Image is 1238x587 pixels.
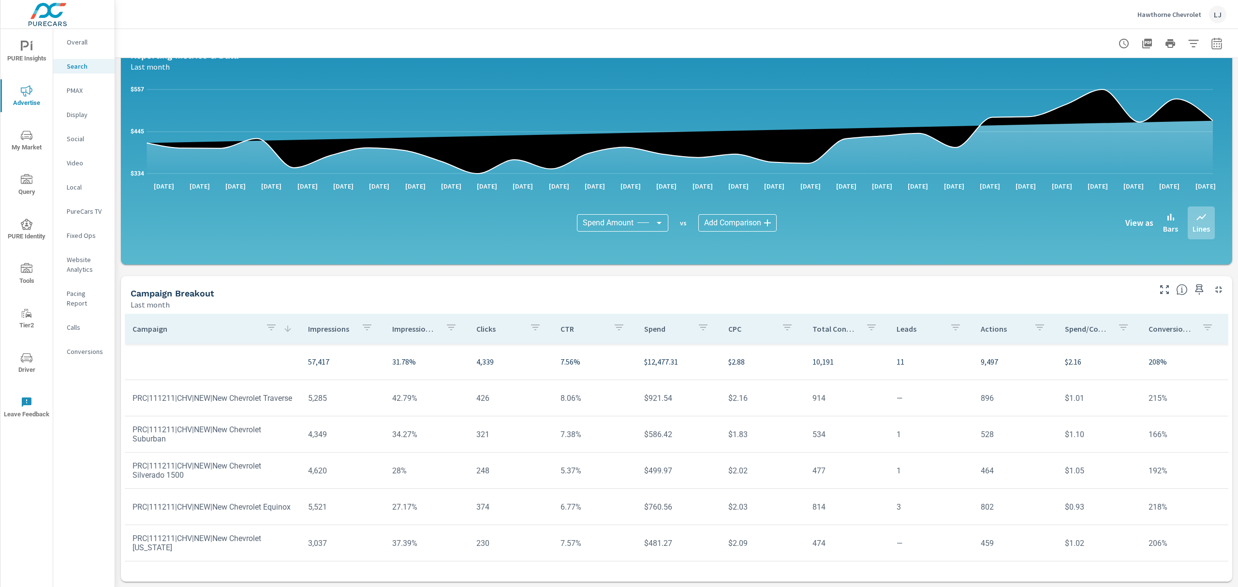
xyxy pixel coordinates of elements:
div: Spend Amount [577,214,668,232]
p: [DATE] [1009,181,1043,191]
p: Impression Share [392,324,438,334]
div: Add Comparison [698,214,777,232]
p: [DATE] [1081,181,1115,191]
td: — [889,386,973,411]
p: Campaign [133,324,258,334]
span: Add Comparison [704,218,761,228]
span: Save this to your personalized report [1192,282,1207,297]
p: vs [668,219,698,227]
td: $481.27 [636,531,721,556]
p: [DATE] [722,181,755,191]
div: Overall [53,35,115,49]
p: Clicks [476,324,522,334]
p: [DATE] [614,181,648,191]
p: Video [67,158,107,168]
td: 7.57% [553,531,637,556]
p: [DATE] [1045,181,1079,191]
p: [DATE] [183,181,217,191]
p: [DATE] [254,181,288,191]
span: Spend Amount [583,218,634,228]
p: 4,339 [476,356,545,367]
button: Minimize Widget [1211,282,1226,297]
p: Local [67,182,107,192]
td: $499.97 [636,458,721,483]
p: 9,497 [981,356,1049,367]
p: 208% [1149,356,1217,367]
p: Last month [131,61,170,73]
td: 206% [1141,531,1225,556]
div: Calls [53,320,115,335]
div: nav menu [0,29,53,429]
td: 5.37% [553,458,637,483]
td: 215% [1141,386,1225,411]
p: [DATE] [794,181,827,191]
div: Website Analytics [53,252,115,277]
p: [DATE] [434,181,468,191]
td: 34.27% [384,422,469,447]
p: [DATE] [291,181,324,191]
span: Leave Feedback [3,396,50,420]
p: CPC [728,324,774,334]
span: This is a summary of Search performance results by campaign. Each column can be sorted. [1176,284,1188,295]
div: Local [53,180,115,194]
p: Lines [1193,223,1210,235]
p: [DATE] [901,181,935,191]
td: 6.77% [553,495,637,519]
td: $2.16 [721,386,805,411]
p: Calls [67,323,107,332]
p: Conversion Rate [1149,324,1194,334]
p: Display [67,110,107,119]
p: [DATE] [649,181,683,191]
td: $1.02 [1057,531,1141,556]
p: Spend/Conversion [1065,324,1110,334]
p: Last month [131,299,170,310]
p: PureCars TV [67,206,107,216]
p: [DATE] [1117,181,1150,191]
div: Social [53,132,115,146]
td: 3,037 [300,531,384,556]
span: PURE Insights [3,41,50,64]
p: [DATE] [542,181,576,191]
span: Advertise [3,85,50,109]
td: 459 [973,531,1057,556]
td: $1.05 [1057,458,1141,483]
span: Tier2 [3,308,50,331]
button: Select Date Range [1207,34,1226,53]
p: [DATE] [973,181,1007,191]
p: Overall [67,37,107,47]
text: $557 [131,86,144,93]
td: $586.42 [636,422,721,447]
p: Social [67,134,107,144]
td: 192% [1141,458,1225,483]
td: 4,620 [300,458,384,483]
p: CTR [560,324,606,334]
td: 534 [805,422,889,447]
p: [DATE] [1189,181,1223,191]
p: 57,417 [308,356,377,367]
td: 474 [805,531,889,556]
p: 31.78% [392,356,461,367]
span: PURE Identity [3,219,50,242]
td: 8.06% [553,386,637,411]
td: PRC|111211|CHV|NEW|New Chevrolet Equinox [125,495,300,519]
p: [DATE] [757,181,791,191]
td: — [889,531,973,556]
td: 528 [973,422,1057,447]
p: 7.56% [560,356,629,367]
td: 28% [384,458,469,483]
td: PRC|111211|CHV|NEW|New Chevrolet Suburban [125,417,300,451]
td: 914 [805,386,889,411]
p: [DATE] [362,181,396,191]
p: 10,191 [812,356,881,367]
button: Make Fullscreen [1157,282,1172,297]
td: 4,349 [300,422,384,447]
div: Fixed Ops [53,228,115,243]
td: 27.17% [384,495,469,519]
div: Conversions [53,344,115,359]
div: PMAX [53,83,115,98]
div: Display [53,107,115,122]
td: $1.10 [1057,422,1141,447]
p: Hawthorne Chevrolet [1137,10,1201,19]
td: PRC|111211|CHV|NEW|New Chevrolet [US_STATE] [125,526,300,560]
td: 802 [973,495,1057,519]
